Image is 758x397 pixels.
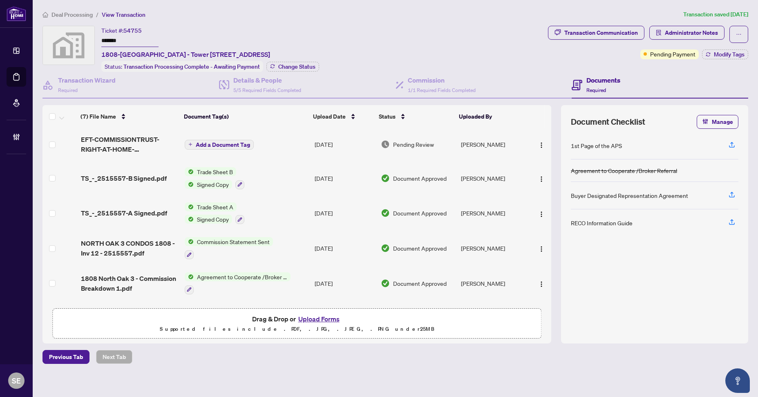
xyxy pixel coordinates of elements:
td: [DATE] [311,266,378,301]
td: [DATE] [311,161,378,196]
span: TS_-_2515557-A Signed.pdf [81,208,167,218]
img: Status Icon [185,237,194,246]
img: Logo [538,281,545,287]
span: Deal Processing [51,11,93,18]
span: Pending Review [393,140,434,149]
th: Document Tag(s) [181,105,310,128]
button: Logo [535,172,548,185]
td: [PERSON_NAME] [458,231,528,266]
span: (7) File Name [80,112,116,121]
h4: Documents [586,75,620,85]
span: Document Approved [393,174,447,183]
button: Upload Forms [296,314,342,324]
th: Upload Date [310,105,376,128]
th: (7) File Name [77,105,181,128]
td: [PERSON_NAME] [458,128,528,161]
img: Status Icon [185,215,194,224]
td: [PERSON_NAME] [458,266,528,301]
img: Logo [538,211,545,218]
span: ellipsis [736,31,742,37]
span: Change Status [278,64,315,70]
button: Logo [535,242,548,255]
span: Trade Sheet A [194,202,237,211]
div: Status: [101,61,263,72]
button: Logo [535,138,548,151]
span: SE [12,375,21,386]
td: [PERSON_NAME] [458,161,528,196]
td: [DATE] [311,231,378,266]
span: Transaction Processing Complete - Awaiting Payment [123,63,260,70]
button: Logo [535,206,548,220]
span: 54755 [123,27,142,34]
span: Commission Statement Sent [194,237,273,246]
img: Logo [538,246,545,252]
span: Previous Tab [49,350,83,363]
span: 5/5 Required Fields Completed [233,87,301,93]
span: Drag & Drop or [252,314,342,324]
span: plus [188,142,192,146]
button: Status IconAgreement to Cooperate /Broker Referral [185,272,291,294]
article: Transaction saved [DATE] [683,10,748,19]
h4: Commission [408,75,476,85]
span: NORTH OAK 3 CONDOS 1808 - Inv 12 - 2515557.pdf [81,238,178,258]
span: Document Approved [393,209,447,218]
span: EFT-COMMISSIONTRUST-RIGHT-AT-HOME-REALTY_2.PDF [81,135,178,154]
h4: Details & People [233,75,301,85]
img: svg%3e [43,26,94,65]
img: Document Status [381,279,390,288]
span: 1808 North Oak 3 - Commission Breakdown 1.pdf [81,274,178,293]
td: [DATE] [311,128,378,161]
li: / [96,10,98,19]
span: Document Checklist [571,116,645,128]
button: Previous Tab [42,350,89,364]
span: Signed Copy [194,180,232,189]
span: Agreement to Cooperate /Broker Referral [194,272,291,281]
span: Trade Sheet B [194,167,236,176]
span: Required [58,87,78,93]
div: RECO Information Guide [571,218,633,227]
button: Status IconTrade Sheet BStatus IconSigned Copy [185,167,244,189]
span: Drag & Drop orUpload FormsSupported files include .PDF, .JPG, .JPEG, .PNG under25MB [53,309,541,339]
th: Status [376,105,456,128]
span: solution [656,30,662,36]
img: Status Icon [185,167,194,176]
span: Modify Tags [714,52,745,57]
img: Status Icon [185,202,194,211]
h4: Transaction Wizard [58,75,116,85]
th: Uploaded By [456,105,526,128]
img: Document Status [381,174,390,183]
img: logo [7,6,26,21]
div: Buyer Designated Representation Agreement [571,191,688,200]
td: [PERSON_NAME] [458,196,528,231]
span: 1808-[GEOGRAPHIC_DATA] - Tower [STREET_ADDRESS] [101,49,270,59]
img: Document Status [381,140,390,149]
div: 1st Page of the APS [571,141,622,150]
button: Change Status [266,62,319,72]
img: Logo [538,176,545,182]
img: Status Icon [185,180,194,189]
td: [DATE] [311,301,378,336]
span: Document Approved [393,244,447,253]
span: Document Approved [393,279,447,288]
div: Ticket #: [101,26,142,35]
span: Administrator Notes [665,26,718,39]
button: Add a Document Tag [185,139,254,150]
span: Upload Date [313,112,346,121]
div: Agreement to Cooperate /Broker Referral [571,166,677,175]
span: Status [379,112,396,121]
img: Status Icon [185,272,194,281]
span: 1/1 Required Fields Completed [408,87,476,93]
td: [DATE] [311,196,378,231]
button: Logo [535,277,548,290]
button: Open asap [725,368,750,393]
span: Pending Payment [650,49,695,58]
button: Manage [697,115,738,129]
button: Status IconTrade Sheet AStatus IconSigned Copy [185,202,244,224]
img: Logo [538,142,545,148]
span: Required [586,87,606,93]
img: Document Status [381,209,390,218]
span: Manage [712,115,733,128]
span: TS_-_2515557-B Signed.pdf [81,173,167,183]
span: Signed Copy [194,215,232,224]
span: home [42,12,48,18]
